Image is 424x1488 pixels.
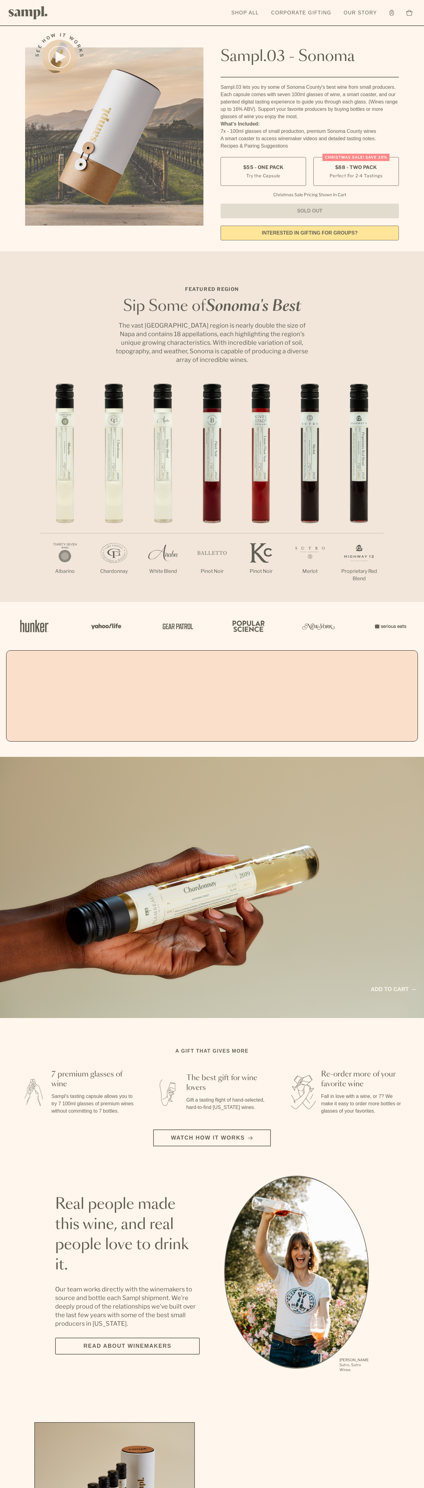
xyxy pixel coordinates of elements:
li: 7x - 100ml glasses of small production, premium Sonoma County wines [221,128,399,135]
h3: Re-order more of your favorite wine [321,1069,404,1089]
div: Christmas SALE! Save 20% [323,154,390,161]
p: Merlot [286,568,335,575]
span: $88 - Two Pack [335,164,377,171]
div: slide 1 [224,1176,369,1373]
li: 6 / 7 [286,384,335,595]
li: Christmas Sale Pricing Shown In Cart [270,192,349,197]
img: Sampl logo [9,6,48,19]
h3: The best gift for wine lovers [186,1073,270,1093]
p: Proprietary Red Blend [335,568,384,582]
p: The vast [GEOGRAPHIC_DATA] region is nearly double the size of Napa and contains 18 appellations,... [114,321,310,364]
img: Artboard_3_0b291449-6e8c-4d07-b2c2-3f3601a19cd1_x450.png [300,613,337,639]
img: Artboard_5_7fdae55a-36fd-43f7-8bfd-f74a06a2878e_x450.png [158,613,195,639]
a: Shop All [228,6,262,20]
h1: Sampl.03 - Sonoma [221,47,399,66]
p: [PERSON_NAME] Sutro, Sutro Wines [339,1358,369,1372]
span: $55 - One Pack [243,164,284,171]
p: White Blend [138,568,187,575]
div: Sampl.03 lets you try some of Sonoma County's best wine from small producers. Each capsule comes ... [221,84,399,120]
p: Featured Region [114,286,310,293]
h2: Real people made this wine, and real people love to drink it. [55,1194,200,1275]
a: Corporate Gifting [268,6,335,20]
a: Add to cart [371,985,415,994]
p: Our team works directly with the winemakers to source and bottle each Sampl shipment. We’re deepl... [55,1285,200,1328]
p: Sampl's tasting capsule allows you to try 7 100ml glasses of premium wines without committing to ... [51,1093,135,1115]
button: Watch how it works [153,1129,271,1146]
ul: carousel [224,1176,369,1373]
img: Artboard_1_c8cd28af-0030-4af1-819c-248e302c7f06_x450.png [16,613,53,639]
li: 5 / 7 [237,384,286,595]
a: Read about Winemakers [55,1338,200,1355]
h3: 7 premium glasses of wine [51,1069,135,1089]
p: Gift a tasting flight of hand-selected, hard-to-find [US_STATE] wines. [186,1096,270,1111]
li: 4 / 7 [187,384,237,595]
button: See how it works [42,40,77,74]
img: Sampl.03 - Sonoma [25,47,203,226]
li: 1 / 7 [40,384,89,595]
li: A smart coaster to access winemaker videos and detailed tasting notes. [221,135,399,142]
img: Artboard_6_04f9a106-072f-468a-bdd7-f11783b05722_x450.png [87,613,124,639]
strong: What’s Included: [221,121,259,126]
h2: A gift that gives more [176,1047,249,1055]
p: Albarino [40,568,89,575]
img: Artboard_7_5b34974b-f019-449e-91fb-745f8d0877ee_x450.png [371,613,408,639]
h2: Sip Some of [114,299,310,314]
p: Pinot Noir [237,568,286,575]
p: Fall in love with a wine, or 7? We make it easy to order more bottles or glasses of your favorites. [321,1093,404,1115]
li: Recipes & Pairing Suggestions [221,142,399,150]
p: Pinot Noir [187,568,237,575]
li: 7 / 7 [335,384,384,602]
small: Try the Capsule [246,172,280,179]
a: Our Story [341,6,380,20]
li: 3 / 7 [138,384,187,595]
em: Sonoma's Best [206,299,301,314]
li: 2 / 7 [89,384,138,595]
a: interested in gifting for groups? [221,226,399,240]
img: Artboard_4_28b4d326-c26e-48f9-9c80-911f17d6414e_x450.png [229,613,266,639]
p: Chardonnay [89,568,138,575]
small: Perfect For 2-4 Tastings [330,172,382,179]
button: Sold Out [221,204,399,218]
